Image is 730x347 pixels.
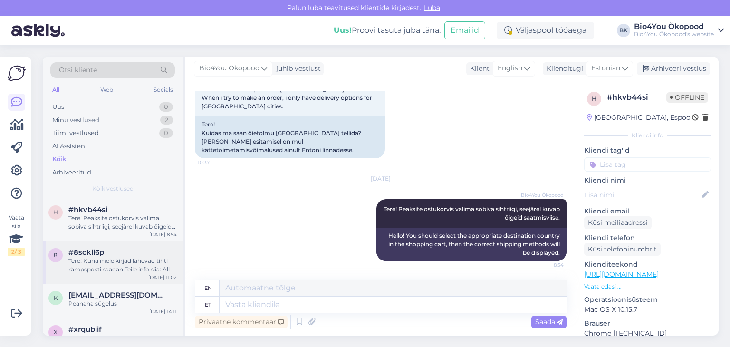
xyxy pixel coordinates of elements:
span: English [498,63,522,74]
span: #xrqubiif [68,325,102,334]
p: Kliendi nimi [584,175,711,185]
p: Kliendi tag'id [584,145,711,155]
div: 0 [159,128,173,138]
div: juhib vestlust [272,64,321,74]
div: Tere! Kuidas ma saan õietolmu [GEOGRAPHIC_DATA] tellida? [PERSON_NAME] esitamisel on mul kättetoi... [195,116,385,158]
span: x [54,328,58,336]
div: Tiimi vestlused [52,128,99,138]
div: Socials [152,84,175,96]
div: Minu vestlused [52,116,99,125]
span: Tere! Peaksite ostukorvis valima sobiva sihtriigi, seejärel kuvab õigeid saatmisviise. [384,205,561,221]
div: Hello! You should select the appropriate destination country in the shopping cart, then the corre... [376,228,567,261]
img: Askly Logo [8,64,26,82]
p: Vaata edasi ... [584,282,711,291]
p: Mac OS X 10.15.7 [584,305,711,315]
p: Kliendi telefon [584,233,711,243]
div: Arhiveeritud [52,168,91,177]
div: [DATE] 11:02 [148,274,177,281]
div: Arhiveeri vestlus [637,62,710,75]
div: 2 / 3 [8,248,25,256]
span: Luba [421,3,443,12]
div: Bio4You Ökopood's website [634,30,714,38]
span: 10:37 [198,159,233,166]
div: BK [617,24,630,37]
p: Chrome [TECHNICAL_ID] [584,328,711,338]
div: [GEOGRAPHIC_DATA], Espoo [587,113,691,123]
div: AI Assistent [52,142,87,151]
p: Klienditeekond [584,260,711,270]
div: Klient [466,64,490,74]
span: 8 [54,251,58,259]
span: h [53,209,58,216]
span: kaac608.ka@gmail.com [68,291,167,299]
div: # hkvb44si [607,92,666,103]
div: en [204,280,212,296]
span: Otsi kliente [59,65,97,75]
div: 0 [159,102,173,112]
span: Offline [666,92,708,103]
div: Küsi meiliaadressi [584,216,652,229]
div: et [205,297,211,313]
a: Bio4You ÖkopoodBio4You Ökopood's website [634,23,724,38]
div: Küsi telefoninumbrit [584,243,661,256]
a: [URL][DOMAIN_NAME] [584,270,659,279]
div: Privaatne kommentaar [195,316,288,328]
div: [DATE] 8:54 [149,231,177,238]
span: h [592,95,596,102]
div: Bio4You Ökopood [634,23,714,30]
div: Web [98,84,115,96]
span: Kõik vestlused [92,184,134,193]
div: Klienditugi [543,64,583,74]
div: Tere! Kuna meie kirjad lähevad tihti rämpsposti saadan Teile info siia: All of our decorative ben... [68,257,177,274]
span: Saada [535,318,563,326]
div: [DATE] [195,174,567,183]
div: [DATE] 14:11 [149,308,177,315]
span: #hkvb44si [68,205,107,214]
div: All [50,84,61,96]
span: Estonian [591,63,620,74]
div: 2 [160,116,173,125]
span: 8:54 [528,261,564,269]
button: Emailid [444,21,485,39]
p: Operatsioonisüsteem [584,295,711,305]
div: Uus [52,102,64,112]
div: Kliendi info [584,131,711,140]
div: Vaata siia [8,213,25,256]
b: Uus! [334,26,352,35]
p: Brauser [584,318,711,328]
span: #8sckll6p [68,248,104,257]
input: Lisa nimi [585,190,700,200]
span: Bio4You Ökopood [199,63,259,74]
div: Väljaspool tööaega [497,22,594,39]
input: Lisa tag [584,157,711,172]
div: Proovi tasuta juba täna: [334,25,441,36]
span: Bio4You Ökopood [521,192,564,199]
p: Kliendi email [584,206,711,216]
div: Tere! Peaksite ostukorvis valima sobiva sihtriigi, seejärel kuvab õigeid saatmisviise. [68,214,177,231]
div: Kõik [52,154,66,164]
div: Peanaha sügelus [68,299,177,308]
span: k [54,294,58,301]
